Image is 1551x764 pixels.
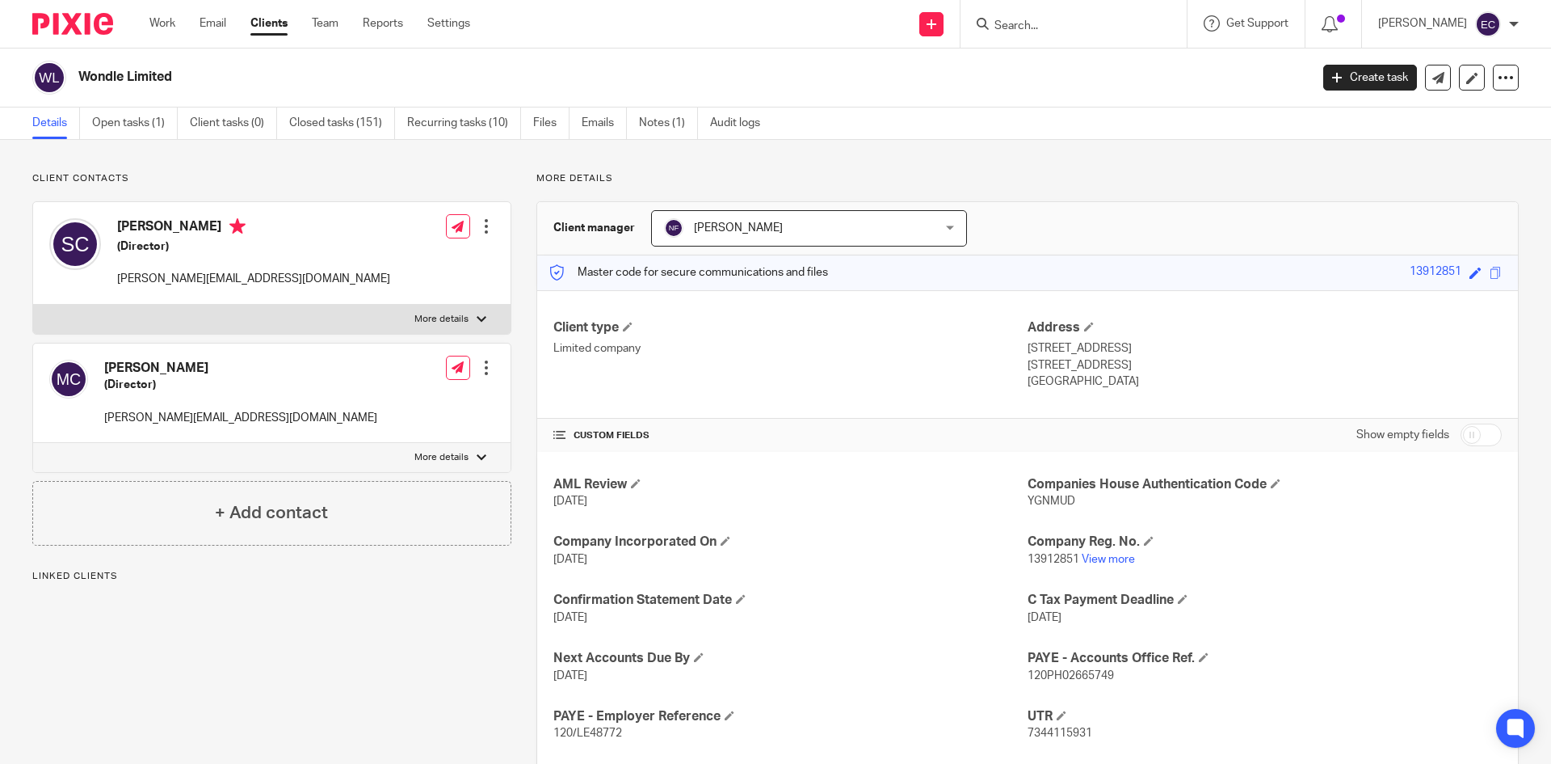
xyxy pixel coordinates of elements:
p: More details [414,451,469,464]
a: Audit logs [710,108,772,139]
span: [DATE] [553,496,587,507]
h4: Company Incorporated On [553,534,1028,551]
span: [DATE] [553,554,587,565]
h4: AML Review [553,476,1028,493]
a: Create task [1323,65,1417,91]
img: svg%3E [1475,11,1501,37]
h4: + Add contact [215,500,328,526]
img: svg%3E [32,61,66,95]
a: Files [533,108,570,139]
h4: Confirmation Statement Date [553,592,1028,609]
span: [DATE] [553,612,587,623]
a: Settings [427,15,470,32]
div: 13912851 [1410,264,1461,282]
img: svg%3E [49,360,88,399]
p: Master code for secure communications and files [549,264,828,281]
a: Team [312,15,338,32]
a: Work [149,15,175,32]
span: 13912851 [1028,554,1079,565]
p: [STREET_ADDRESS] [1028,357,1502,374]
span: 7344115931 [1028,728,1092,739]
img: svg%3E [664,218,683,238]
h4: Address [1028,319,1502,336]
a: Client tasks (0) [190,108,277,139]
p: Linked clients [32,570,511,583]
h4: PAYE - Employer Reference [553,708,1028,725]
h4: [PERSON_NAME] [117,218,390,238]
span: 120PH02665749 [1028,670,1114,682]
p: [GEOGRAPHIC_DATA] [1028,374,1502,390]
p: More details [536,172,1519,185]
a: Notes (1) [639,108,698,139]
p: Client contacts [32,172,511,185]
p: [PERSON_NAME] [1378,15,1467,32]
span: Get Support [1226,18,1288,29]
h4: CUSTOM FIELDS [553,429,1028,442]
span: [PERSON_NAME] [694,222,783,234]
h5: (Director) [117,238,390,255]
i: Primary [229,218,246,234]
h4: PAYE - Accounts Office Ref. [1028,650,1502,667]
a: Details [32,108,80,139]
p: [PERSON_NAME][EMAIL_ADDRESS][DOMAIN_NAME] [104,410,377,426]
p: Limited company [553,340,1028,357]
h4: [PERSON_NAME] [104,360,377,377]
h2: Wondle Limited [78,69,1055,86]
label: Show empty fields [1356,427,1449,443]
p: [PERSON_NAME][EMAIL_ADDRESS][DOMAIN_NAME] [117,271,390,287]
a: Reports [363,15,403,32]
p: More details [414,313,469,326]
a: Email [200,15,226,32]
span: [DATE] [1028,612,1061,623]
h3: Client manager [553,220,635,236]
img: svg%3E [49,218,101,270]
h4: Company Reg. No. [1028,534,1502,551]
p: [STREET_ADDRESS] [1028,340,1502,357]
span: 120/LE48772 [553,728,622,739]
span: [DATE] [553,670,587,682]
h4: UTR [1028,708,1502,725]
a: Closed tasks (151) [289,108,395,139]
a: Emails [582,108,627,139]
h4: C Tax Payment Deadline [1028,592,1502,609]
h4: Client type [553,319,1028,336]
a: Open tasks (1) [92,108,178,139]
input: Search [993,19,1138,34]
a: Recurring tasks (10) [407,108,521,139]
h5: (Director) [104,377,377,393]
h4: Companies House Authentication Code [1028,476,1502,493]
a: View more [1082,554,1135,565]
span: YGNMUD [1028,496,1075,507]
img: Pixie [32,13,113,35]
a: Clients [250,15,288,32]
h4: Next Accounts Due By [553,650,1028,667]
